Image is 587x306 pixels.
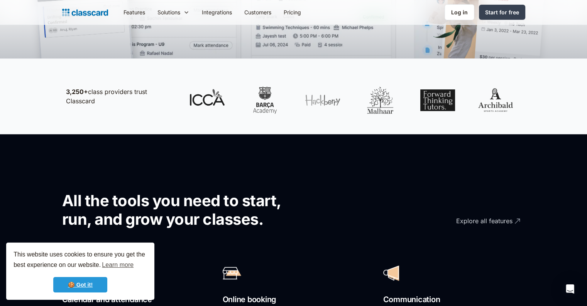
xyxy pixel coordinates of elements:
h2: All the tools you need to start, run, and grow your classes. [62,191,307,229]
div: Solutions [151,3,196,21]
div: Solutions [157,8,180,16]
p: class providers trust Classcard [66,87,174,106]
div: Explore all features [456,210,513,226]
div: Start for free [485,8,519,16]
a: Features [117,3,151,21]
a: Integrations [196,3,238,21]
a: home [62,7,108,18]
div: Open Intercom Messenger [561,280,579,298]
a: Customers [238,3,277,21]
span: This website uses cookies to ensure you get the best experience on our website. [14,250,147,271]
a: Log in [445,4,474,20]
strong: 3,250+ [66,88,88,96]
a: learn more about cookies [101,259,135,271]
a: Pricing [277,3,307,21]
div: Log in [451,8,468,16]
a: Explore all features [413,210,521,232]
div: cookieconsent [6,243,154,300]
a: dismiss cookie message [53,277,107,292]
a: Start for free [479,5,525,20]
